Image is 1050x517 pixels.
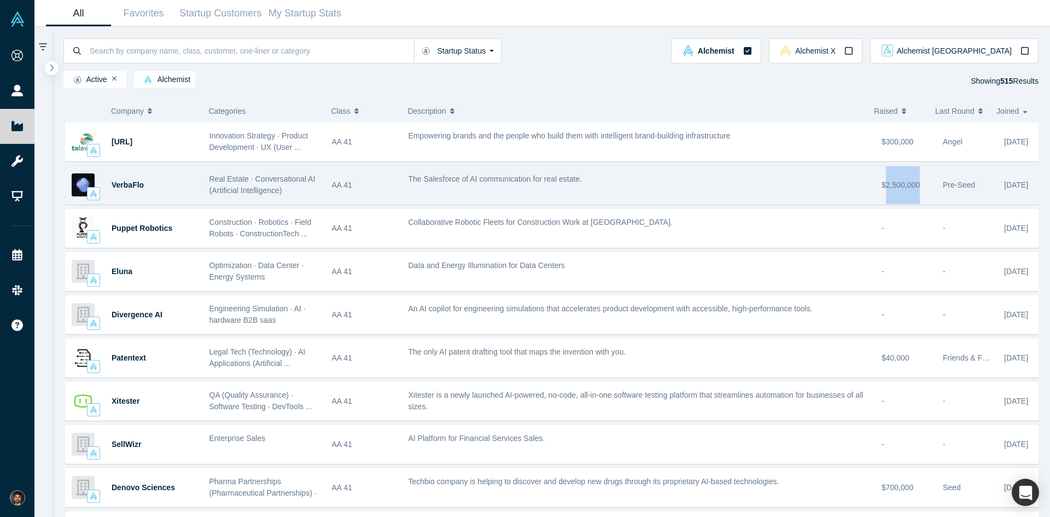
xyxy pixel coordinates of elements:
span: [DATE] [1004,353,1028,362]
span: Showing Results [971,77,1039,85]
span: Pre-Seed [943,181,975,189]
span: $2,500,000 [882,181,920,189]
strong: 515 [1000,77,1013,85]
button: alchemist Vault LogoAlchemist [671,38,761,63]
div: AA 41 [332,253,397,291]
button: Company [111,100,191,123]
img: Xitester's Logo [72,390,95,413]
button: alchemistx Vault LogoAlchemist X [769,38,862,63]
a: Xitester [112,397,139,405]
span: The Salesforce of AI communication for real estate. [409,175,582,183]
img: alchemist_aj Vault Logo [882,45,893,56]
img: alchemist Vault Logo [90,363,97,370]
span: [DATE] [1004,137,1028,146]
span: Company [111,100,144,123]
a: Favorites [111,1,176,26]
img: Patentext's Logo [72,346,95,369]
img: alchemist Vault Logo [90,276,97,284]
span: $300,000 [882,137,913,146]
span: $40,000 [882,353,909,362]
span: Enterprise Sales [209,434,266,443]
a: SellWizr [112,440,141,449]
span: [DATE] [1004,267,1028,276]
span: Joined [996,100,1019,123]
span: Xitester is a newly launched AI-powered, no-code, all-in-one software testing platform that strea... [409,391,864,411]
span: [DATE] [1004,397,1028,405]
span: Alchemist [GEOGRAPHIC_DATA] [897,47,1012,55]
span: Alchemist [698,47,734,55]
span: Real Estate · Conversational AI (Artificial Intelligence) [209,175,316,195]
input: Search by company name, class, customer, one-liner or category [89,38,414,63]
img: alchemist Vault Logo [90,190,97,197]
span: - [882,310,884,319]
button: Description [408,100,863,123]
span: [DATE] [1004,440,1028,449]
img: alchemist Vault Logo [90,320,97,327]
button: Startup Status [414,38,502,63]
span: [DATE] [1004,310,1028,319]
span: - [943,224,946,233]
span: - [943,440,946,449]
a: Startup Customers [176,1,265,26]
img: Divergence AI's Logo [72,303,95,326]
img: alchemistx Vault Logo [780,45,791,56]
img: Talawa.ai's Logo [72,130,95,153]
span: Seed [943,483,961,492]
span: - [882,267,884,276]
img: alchemist Vault Logo [90,449,97,457]
span: [DATE] [1004,483,1028,492]
button: alchemist_aj Vault LogoAlchemist [GEOGRAPHIC_DATA] [870,38,1039,63]
span: Puppet Robotics [112,224,172,233]
div: AA 41 [332,166,397,204]
span: An AI copilot for engineering simulations that accelerates product development with accessible, h... [409,304,813,313]
span: Alchemist X [795,47,836,55]
span: - [943,397,946,405]
span: Data and Energy Illumination for Data Centers [409,261,565,270]
span: Techbio company is helping to discover and develop new drugs through its proprietary AI-based tec... [409,477,779,486]
img: Shine Oovattil's Account [10,490,25,506]
a: Divergence AI [112,310,162,319]
a: All [46,1,111,26]
span: Legal Tech (Technology) · AI Applications (Artificial ... [209,347,306,368]
img: Puppet Robotics's Logo [72,217,95,240]
span: Innovation Strategy · Product Development · UX (User ... [209,131,308,152]
span: Optimization · Data Center · Energy Systems [209,261,304,281]
img: alchemist Vault Logo [90,492,97,500]
button: Class [331,100,391,123]
span: [DATE] [1004,181,1028,189]
img: alchemist Vault Logo [90,233,97,241]
img: alchemist Vault Logo [144,75,152,84]
span: Engineering Simulation · AI · hardware B2B saas [209,304,306,324]
img: alchemist Vault Logo [682,45,694,56]
span: QA (Quality Assurance) · Software Testing · DevTools ... [209,391,312,411]
span: - [943,267,946,276]
span: Raised [874,100,898,123]
img: Denovo Sciences's Logo [72,476,95,499]
span: Categories [209,107,246,115]
img: Startup status [422,47,430,55]
span: [DATE] [1004,224,1028,233]
a: Eluna [112,267,132,276]
span: Class [331,100,351,123]
span: [URL] [112,137,132,146]
div: AA 41 [332,296,397,334]
span: Description [408,100,446,123]
span: - [882,224,884,233]
a: Denovo Sciences [112,483,175,492]
span: Alchemist [139,75,190,84]
span: The only AI patent drafting tool that maps the invention with you. [409,347,626,356]
button: Last Round [935,100,985,123]
img: Startup status [73,75,81,84]
button: Remove Filter [112,75,117,83]
img: SellWizr's Logo [72,433,95,456]
div: AA 41 [332,210,397,247]
div: AA 41 [332,382,397,420]
a: Patentext [112,353,146,362]
a: My Startup Stats [265,1,345,26]
button: Raised [874,100,924,123]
